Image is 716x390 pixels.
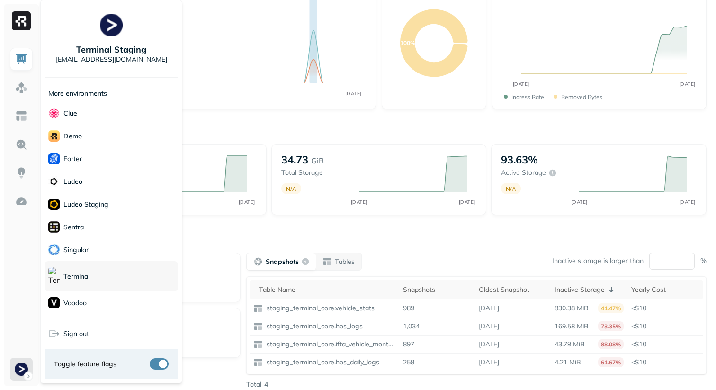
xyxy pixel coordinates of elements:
img: Voodoo [48,297,60,308]
p: Terminal Staging [76,44,146,55]
p: demo [63,132,82,141]
p: Sentra [63,223,84,232]
img: Terminal [48,267,60,286]
img: Forter [48,153,60,164]
p: Clue [63,109,77,118]
p: [EMAIL_ADDRESS][DOMAIN_NAME] [56,55,167,64]
img: Sentra [48,221,60,233]
img: demo [48,130,60,142]
img: Singular [48,244,60,255]
span: Sign out [63,329,89,338]
p: Ludeo [63,177,82,186]
p: Ludeo Staging [63,200,108,209]
p: More environments [48,89,107,98]
p: Voodoo [63,299,87,308]
img: Ludeo Staging [48,199,60,210]
img: Terminal Staging [100,14,123,36]
p: Forter [63,154,82,163]
span: Toggle feature flags [54,360,116,369]
img: Ludeo [48,176,60,187]
p: Terminal [63,272,89,281]
p: Singular [63,245,89,254]
img: Clue [48,108,60,119]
